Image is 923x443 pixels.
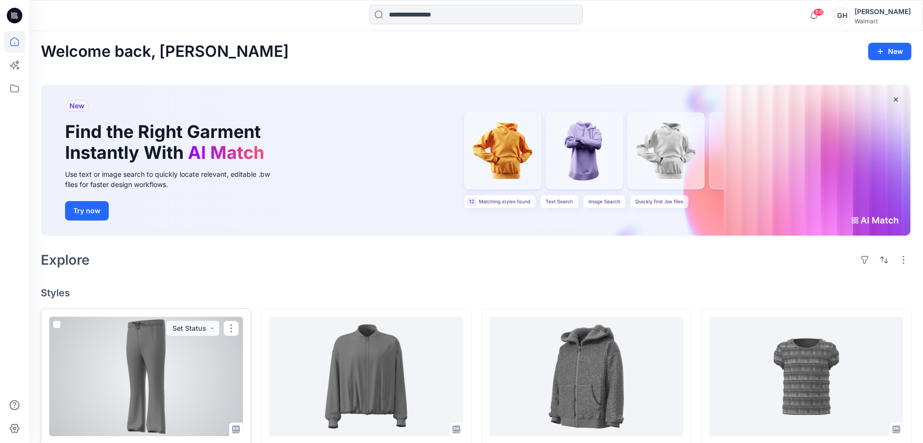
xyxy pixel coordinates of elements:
[69,100,84,112] span: New
[489,317,683,436] a: Halloween Cosplay Hoodie
[65,121,269,163] h1: Find the Right Garment Instantly With
[41,252,90,268] h2: Explore
[833,7,851,24] div: GH
[188,142,264,163] span: AI Match
[41,43,289,61] h2: Welcome back, [PERSON_NAME]
[65,169,284,189] div: Use text or image search to quickly locate relevant, editable .bw files for faster design workflows.
[41,287,911,299] h4: Styles
[855,17,911,25] div: Walmart
[49,317,243,436] a: Flutter Sleeve Top and Flare Bottoms Set
[868,43,911,60] button: New
[269,317,463,436] a: Bubble Hem Track Jacket
[709,317,903,436] a: HQ260585_SS ALLOVER RUFFLE TOP
[855,6,911,17] div: [PERSON_NAME]
[65,201,109,221] button: Try now
[813,8,824,16] span: 66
